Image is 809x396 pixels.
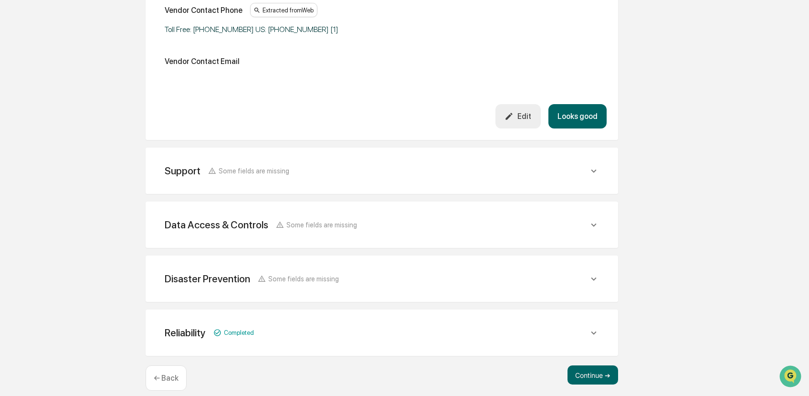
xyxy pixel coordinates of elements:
[65,192,122,209] a: 🗄️Attestations
[286,221,357,229] span: Some fields are missing
[19,130,27,138] img: 1746055101610-c473b297-6a78-478c-a979-82029cc54cd1
[67,236,116,244] a: Powered byPylon
[10,20,174,35] p: How can we help?
[219,167,289,175] span: Some fields are missing
[19,195,62,205] span: Preclearance
[84,156,104,163] span: [DATE]
[165,6,242,15] div: Vendor Contact Phone
[10,121,25,136] img: Jack Rasmussen
[268,275,339,283] span: Some fields are missing
[30,156,77,163] span: [PERSON_NAME]
[69,196,77,204] div: 🗄️
[95,237,116,244] span: Pylon
[165,165,200,177] div: Support
[165,273,250,285] div: Disaster Prevention
[84,130,104,138] span: [DATE]
[157,267,607,290] div: Disaster PreventionSome fields are missing
[778,364,804,390] iframe: Open customer support
[6,210,64,227] a: 🔎Data Lookup
[165,327,206,339] div: Reliability
[43,73,157,83] div: Start new chat
[165,57,240,66] div: Vendor Contact Email
[79,130,83,138] span: •
[224,329,254,336] span: Completed
[162,76,174,87] button: Start new chat
[165,25,403,34] div: Toll Free: [PHONE_NUMBER] US: [PHONE_NUMBER] [1]
[79,156,83,163] span: •
[157,213,607,236] div: Data Access & ControlsSome fields are missing
[19,156,27,164] img: 1746055101610-c473b297-6a78-478c-a979-82029cc54cd1
[10,106,64,114] div: Past conversations
[10,196,17,204] div: 🖐️
[250,3,317,17] div: Extracted from Web
[30,130,77,138] span: [PERSON_NAME]
[154,374,179,383] p: ← Back
[43,83,131,90] div: We're available if you need us!
[504,112,531,121] div: Edit
[495,104,541,128] button: Edit
[548,104,607,128] button: Looks good
[20,73,37,90] img: 8933085812038_c878075ebb4cc5468115_72.jpg
[10,147,25,162] img: Jack Rasmussen
[6,192,65,209] a: 🖐️Preclearance
[10,73,27,90] img: 1746055101610-c473b297-6a78-478c-a979-82029cc54cd1
[567,365,618,385] button: Continue ➔
[10,214,17,222] div: 🔎
[148,104,174,116] button: See all
[157,159,607,182] div: SupportSome fields are missing
[165,219,268,231] div: Data Access & Controls
[19,214,60,223] span: Data Lookup
[157,321,607,344] div: ReliabilityCompleted
[79,195,118,205] span: Attestations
